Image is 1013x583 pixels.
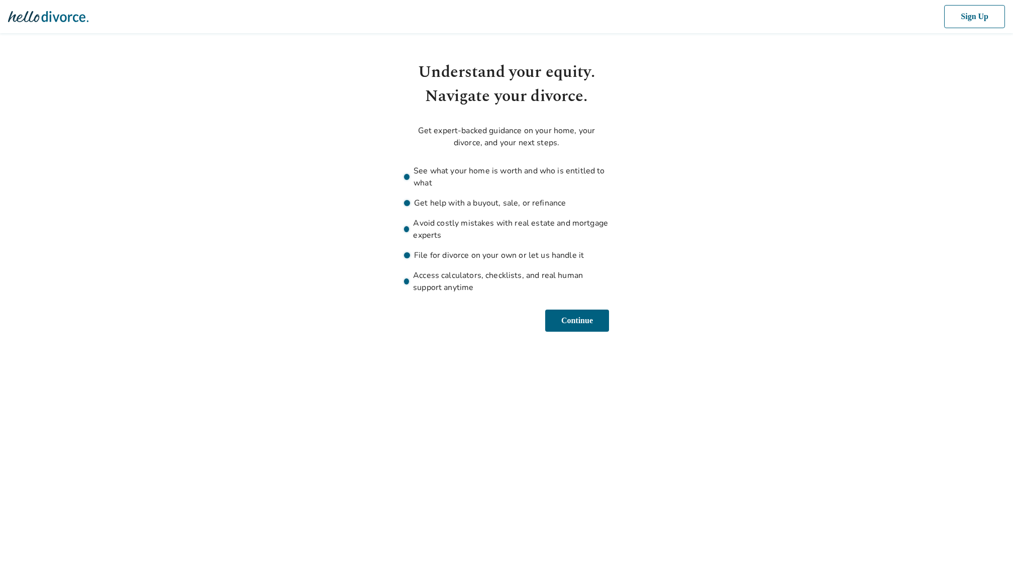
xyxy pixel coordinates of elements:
li: Access calculators, checklists, and real human support anytime [404,269,609,294]
p: Get expert-backed guidance on your home, your divorce, and your next steps. [404,125,609,149]
li: Avoid costly mistakes with real estate and mortgage experts [404,217,609,241]
li: Get help with a buyout, sale, or refinance [404,197,609,209]
img: Hello Divorce Logo [8,7,88,27]
button: Sign Up [942,5,1005,28]
li: File for divorce on your own or let us handle it [404,249,609,261]
button: Continue [544,310,609,332]
h1: Understand your equity. Navigate your divorce. [404,60,609,109]
li: See what your home is worth and who is entitled to what [404,165,609,189]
